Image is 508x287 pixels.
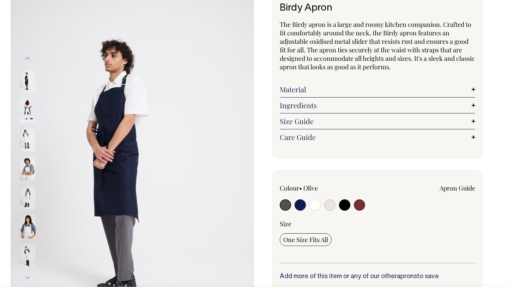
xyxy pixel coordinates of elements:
[280,20,475,71] span: The Birdy apron is a large and roomy kitchen companion. Crafted to fit comfortably around the nec...
[440,184,475,192] a: Apron Guide
[397,274,417,280] a: aprons
[20,213,36,238] img: off-white
[280,184,358,192] div: Colour
[283,235,328,244] span: One Size Fits All
[22,51,33,67] button: Previous
[280,101,475,110] a: Ingredients
[20,69,36,93] img: dark-navy
[280,273,475,280] h6: Add more of this item or any of our other to save
[20,127,36,151] img: off-white
[20,156,36,180] img: off-white
[20,98,36,122] img: dark-navy
[303,184,318,192] label: Olive
[280,219,475,228] div: Size
[280,3,475,14] h1: Birdy Apron
[20,184,36,209] img: off-white
[280,85,475,94] a: Material
[22,269,33,285] button: Next
[280,233,332,246] input: One Size Fits All
[20,242,36,267] img: natural
[299,184,302,192] span: •
[280,117,475,125] a: Size Guide
[280,133,475,141] a: Care Guide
